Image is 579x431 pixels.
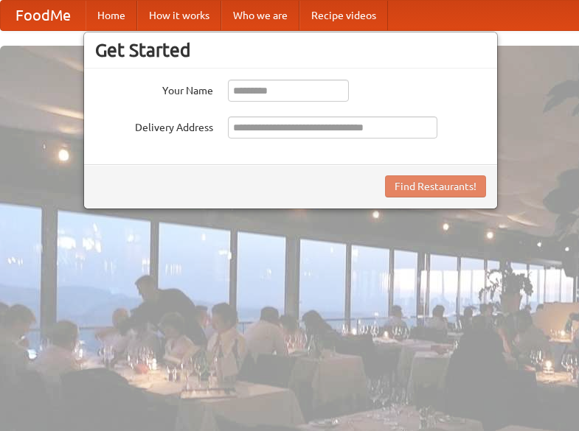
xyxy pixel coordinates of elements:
[86,1,137,30] a: Home
[95,80,213,98] label: Your Name
[299,1,388,30] a: Recipe videos
[385,175,486,197] button: Find Restaurants!
[137,1,221,30] a: How it works
[221,1,299,30] a: Who we are
[1,1,86,30] a: FoodMe
[95,116,213,135] label: Delivery Address
[95,39,486,61] h3: Get Started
